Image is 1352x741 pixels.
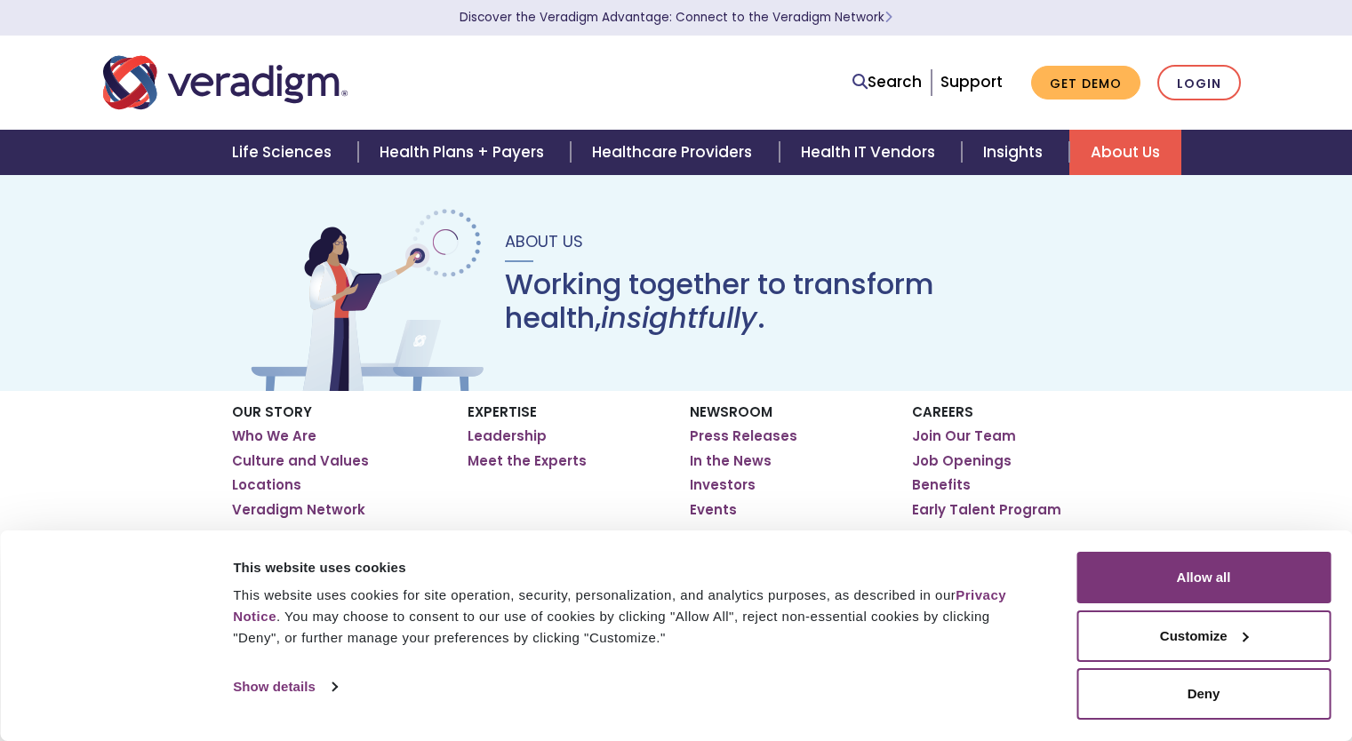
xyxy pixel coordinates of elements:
[912,476,971,494] a: Benefits
[1069,130,1181,175] a: About Us
[1076,668,1331,720] button: Deny
[232,476,301,494] a: Locations
[232,427,316,445] a: Who We Are
[962,130,1069,175] a: Insights
[103,53,348,112] img: Veradigm logo
[211,130,358,175] a: Life Sciences
[912,427,1016,445] a: Join Our Team
[1031,66,1140,100] a: Get Demo
[690,476,756,494] a: Investors
[690,427,797,445] a: Press Releases
[690,501,737,519] a: Events
[233,557,1036,578] div: This website uses cookies
[468,452,587,470] a: Meet the Experts
[571,130,779,175] a: Healthcare Providers
[1076,610,1331,662] button: Customize
[505,230,583,252] span: About Us
[232,501,365,519] a: Veradigm Network
[1076,552,1331,603] button: Allow all
[358,130,571,175] a: Health Plans + Payers
[912,452,1012,470] a: Job Openings
[233,673,336,700] a: Show details
[912,501,1061,519] a: Early Talent Program
[601,298,757,338] em: insightfully
[232,452,369,470] a: Culture and Values
[460,9,892,26] a: Discover the Veradigm Advantage: Connect to the Veradigm NetworkLearn More
[780,130,962,175] a: Health IT Vendors
[505,267,1106,336] h1: Working together to transform health, .
[940,71,1003,92] a: Support
[690,452,772,470] a: In the News
[1157,65,1241,101] a: Login
[884,9,892,26] span: Learn More
[233,585,1036,649] div: This website uses cookies for site operation, security, personalization, and analytics purposes, ...
[852,70,922,94] a: Search
[468,427,547,445] a: Leadership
